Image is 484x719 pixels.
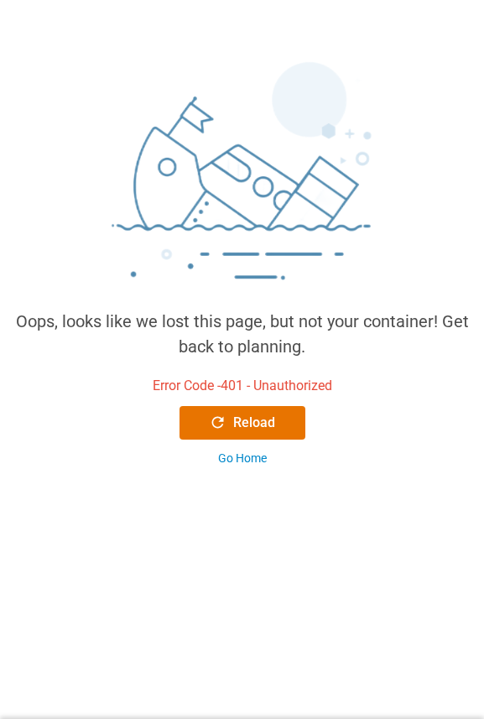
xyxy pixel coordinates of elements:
div: Reload [209,413,275,433]
button: Reload [180,406,305,440]
div: Error Code - 401 - Unauthorized [153,376,332,396]
div: Go Home [218,450,267,467]
img: sinking_ship.png [13,55,471,309]
div: Oops, looks like we lost this page, but not your container! Get back to planning. [13,309,471,359]
button: Go Home [180,450,305,467]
